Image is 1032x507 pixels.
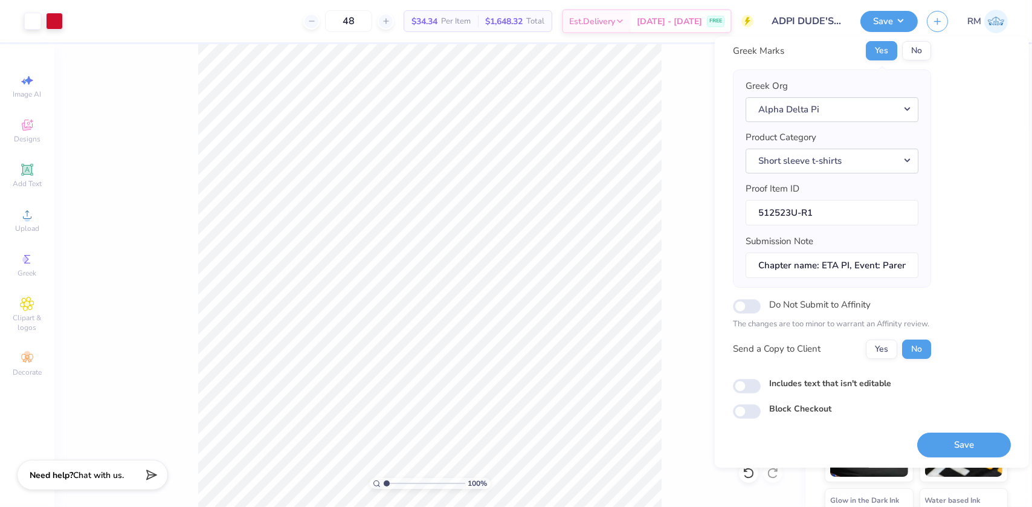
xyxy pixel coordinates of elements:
input: Untitled Design [763,9,851,33]
p: The changes are too minor to warrant an Affinity review. [733,318,931,331]
span: Clipart & logos [6,313,48,332]
span: Add Text [13,179,42,189]
button: Yes [866,339,897,358]
button: Save [860,11,918,32]
label: Proof Item ID [746,182,799,196]
div: Greek Marks [733,44,784,58]
label: Product Category [746,131,816,144]
span: Per Item [441,15,471,28]
span: Designs [14,134,40,144]
button: Yes [866,41,897,60]
span: Est. Delivery [569,15,615,28]
button: Alpha Delta Pi [746,97,918,121]
label: Greek Org [746,79,788,93]
input: Add a note for Affinity [746,252,918,278]
a: RM [967,10,1008,33]
span: Upload [15,224,39,233]
input: – – [325,10,372,32]
span: Image AI [13,89,42,99]
span: Total [526,15,544,28]
span: $1,648.32 [485,15,523,28]
strong: Need help? [30,470,73,481]
label: Submission Note [746,234,813,248]
label: Includes text that isn't editable [769,376,891,389]
button: Save [917,432,1011,457]
label: Do Not Submit to Affinity [769,297,871,312]
span: 100 % [468,478,488,489]
span: RM [967,15,981,28]
button: Short sleeve t-shirts [746,148,918,172]
span: [DATE] - [DATE] [637,15,702,28]
span: Glow in the Dark Ink [830,494,899,506]
button: No [902,339,931,358]
img: Roberta Manuel [984,10,1008,33]
span: Greek [18,268,37,278]
button: No [902,41,931,60]
span: Decorate [13,367,42,377]
label: Block Checkout [769,402,831,415]
span: $34.34 [411,15,437,28]
span: FREE [709,17,722,25]
span: Water based Ink [925,494,981,506]
span: Chat with us. [73,470,124,481]
div: Send a Copy to Client [733,342,821,356]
